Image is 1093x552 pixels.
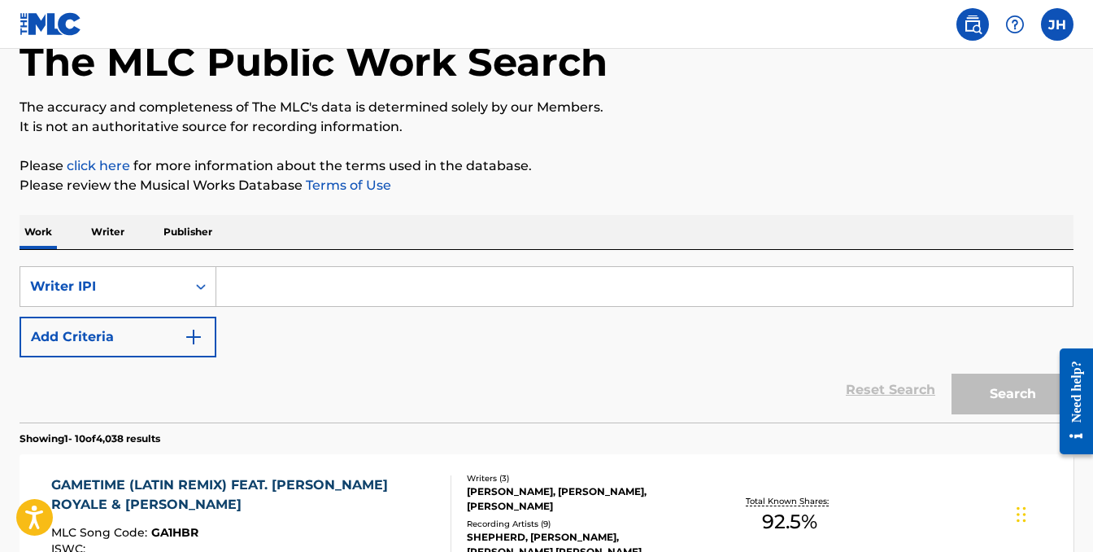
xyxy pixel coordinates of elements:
img: help [1005,15,1025,34]
img: 9d2ae6d4665cec9f34b9.svg [184,327,203,347]
div: Writer IPI [30,277,176,296]
iframe: Resource Center [1047,336,1093,467]
img: MLC Logo [20,12,82,36]
form: Search Form [20,266,1073,423]
a: Terms of Use [303,177,391,193]
p: Total Known Shares: [746,495,833,507]
p: Writer [86,215,129,249]
a: Public Search [956,8,989,41]
p: Please review the Musical Works Database [20,176,1073,195]
button: Add Criteria [20,317,216,357]
span: 92.5 % [762,507,817,537]
a: click here [67,158,130,173]
p: Work [20,215,57,249]
iframe: Chat Widget [1012,474,1093,552]
div: GAMETIME (LATIN REMIX) FEAT. [PERSON_NAME] ROYALE & [PERSON_NAME] [51,475,438,515]
div: Help [999,8,1031,41]
div: Writers ( 3 ) [467,472,702,484]
div: Recording Artists ( 9 ) [467,518,702,530]
p: The accuracy and completeness of The MLC's data is determined solely by our Members. [20,98,1073,117]
div: User Menu [1041,8,1073,41]
p: It is not an authoritative source for recording information. [20,117,1073,137]
p: Please for more information about the terms used in the database. [20,156,1073,176]
img: search [963,15,982,34]
span: GA1HBR [151,525,198,540]
p: Showing 1 - 10 of 4,038 results [20,432,160,446]
span: MLC Song Code : [51,525,151,540]
div: Drag [1017,490,1026,539]
h1: The MLC Public Work Search [20,37,607,86]
p: Publisher [159,215,217,249]
div: [PERSON_NAME], [PERSON_NAME], [PERSON_NAME] [467,484,702,514]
